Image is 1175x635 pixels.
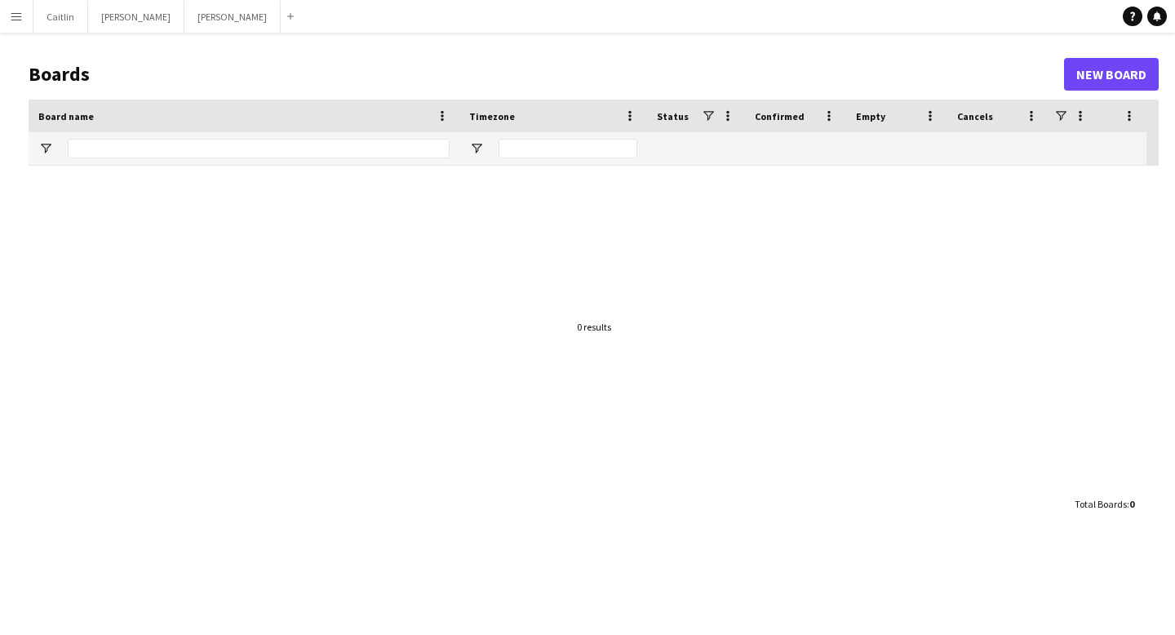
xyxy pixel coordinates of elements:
[33,1,88,33] button: Caitlin
[469,110,515,122] span: Timezone
[1129,498,1134,510] span: 0
[38,110,94,122] span: Board name
[38,141,53,156] button: Open Filter Menu
[469,141,484,156] button: Open Filter Menu
[88,1,184,33] button: [PERSON_NAME]
[68,139,450,158] input: Board name Filter Input
[755,110,805,122] span: Confirmed
[1064,58,1159,91] a: New Board
[499,139,637,158] input: Timezone Filter Input
[957,110,993,122] span: Cancels
[184,1,281,33] button: [PERSON_NAME]
[1075,488,1134,520] div: :
[1075,498,1127,510] span: Total Boards
[577,321,611,333] div: 0 results
[856,110,885,122] span: Empty
[29,62,1064,87] h1: Boards
[657,110,689,122] span: Status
